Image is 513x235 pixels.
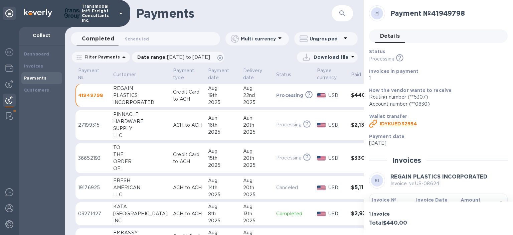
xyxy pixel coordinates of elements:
div: Aug [243,115,271,122]
p: ACH to ACH [173,184,203,191]
b: Invoice № [372,197,396,203]
p: 03271427 [78,210,108,217]
h3: $2,931.00 [351,211,380,217]
p: Payment date [208,67,229,81]
p: 36652193 [78,155,108,162]
div: 2025 [243,162,271,169]
div: 2025 [208,191,238,198]
div: FRESH [113,177,168,184]
p: Payment № [78,67,99,81]
div: 13th [243,210,271,217]
p: Processing [276,154,302,161]
div: 20th [243,184,271,191]
div: Aug [208,203,238,210]
div: 8th [208,210,238,217]
span: Details [380,31,400,41]
p: Download file [314,54,349,61]
p: Transmodal Int'l Freight Consultants Inc. [82,4,115,23]
div: 2025 [243,129,271,136]
span: Scheduled [125,35,149,42]
span: Paid [351,71,370,78]
p: ACH to ACH [173,210,203,217]
img: Wallets [5,64,13,72]
b: ID YKUED32554 [380,121,417,126]
b: Invoice Date [416,197,448,203]
div: [GEOGRAPHIC_DATA] [113,210,168,217]
div: INC [113,217,168,224]
p: Collect [24,32,59,39]
span: Payee currency [317,67,346,81]
p: Credit Card to ACH [173,151,203,165]
img: USD [317,93,326,98]
h2: Invoices [392,156,421,164]
p: USD [328,210,345,217]
p: Credit Card to ACH [173,89,203,103]
div: Aug [208,177,238,184]
img: Foreign exchange [5,48,13,56]
b: RI [375,178,379,183]
p: Processing [369,55,394,63]
img: USD [317,186,326,190]
b: Payment date [369,134,405,139]
div: Account number (**0830) [369,101,502,108]
div: Routing number (**5307) [369,94,502,101]
div: AMERICAN [113,184,168,191]
h3: $330.00 [351,155,380,161]
h1: Payments [136,6,310,20]
p: Ungrouped [310,35,341,42]
div: REGAIN [113,85,168,92]
div: 19th [208,92,238,99]
div: ORDER [113,158,168,165]
h3: $440.00 [351,92,380,99]
span: Payment date [208,67,238,81]
h3: $5,115.00 [351,185,380,191]
div: PLASTICS [113,92,168,99]
p: 41949798 [78,92,108,99]
div: 2025 [208,129,238,136]
h3: Total $440.00 [369,220,436,226]
div: HARDWARE [113,118,168,125]
p: Completed [276,210,312,217]
span: Status [276,71,300,78]
div: 22nd [243,92,271,99]
span: Payment type [173,67,203,81]
div: Date range:[DATE] to [DATE] [132,52,224,63]
p: USD [328,184,345,191]
b: Payments [24,76,46,81]
div: 2025 [208,217,238,224]
p: Paid [351,71,361,78]
b: Status [369,49,385,54]
div: Aug [243,85,271,92]
p: USD [328,155,345,162]
img: Logo [24,9,52,17]
p: Delivery date [243,67,262,81]
b: Wallet transfer [369,114,407,119]
b: Customers [24,88,49,93]
span: Customer [113,71,145,78]
span: [DATE] to [DATE] [167,54,210,60]
div: TO [113,144,168,151]
div: INCORPORATED [113,99,168,106]
div: Unpin categories [3,7,16,20]
div: LLC [113,191,168,198]
div: 15th [208,155,238,162]
div: Aug [208,85,238,92]
div: 16th [208,122,238,129]
div: THE [113,151,168,158]
b: Dashboard [24,51,49,56]
span: Completed [82,34,114,43]
div: 20th [243,155,271,162]
p: 19176925 [78,184,108,191]
b: Amount [461,197,481,203]
div: 20th [243,122,271,129]
div: 2025 [208,99,238,106]
div: Aug [208,148,238,155]
p: USD [328,122,345,129]
p: Invoice № US-08624 [390,180,487,187]
h2: Payment № 41949798 [390,9,502,17]
div: 2025 [243,217,271,224]
img: USD [317,123,326,127]
p: Canceled [276,184,312,191]
div: PINNACLE [113,111,168,118]
p: ACH to ACH [173,122,203,129]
